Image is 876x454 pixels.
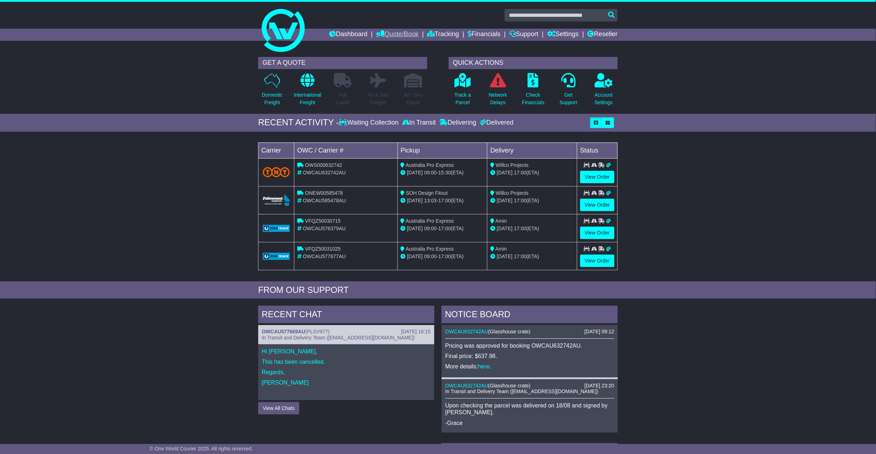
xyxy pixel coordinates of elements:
p: This has been cancelled. [262,358,431,365]
img: Followmont_Transport.png [263,194,290,206]
span: Amin [496,218,507,224]
span: [DATE] [407,198,423,203]
span: 09:00 [424,226,437,231]
span: Amin [496,246,507,252]
span: [DATE] [407,253,423,259]
p: Air / Sea Depot [404,91,423,106]
a: InternationalFreight [293,73,322,110]
a: DomesticFreight [261,73,283,110]
p: Upon checking the parcel was delivered on 18/08 and signed by [PERSON_NAME]. [445,402,614,416]
a: Reseller [588,29,618,41]
a: here [478,363,490,370]
div: (ETA) [490,197,574,204]
span: 17:00 [438,226,451,231]
span: PLSV977 [307,329,328,334]
a: Financials [468,29,501,41]
a: Quote/Book [376,29,419,41]
span: [DATE] [497,170,512,175]
a: View Order [580,255,615,267]
div: QUICK ACTIONS [449,57,618,69]
span: [DATE] [407,226,423,231]
p: Account Settings [595,91,613,106]
a: GetSupport [559,73,578,110]
span: 17:00 [514,226,526,231]
div: - (ETA) [401,225,485,232]
p: Air & Sea Freight [367,91,389,106]
div: RECENT CHAT [258,306,434,325]
span: VFQZ50031025 [305,246,341,252]
span: Australia Pro Express [406,162,454,168]
a: View Order [580,199,615,211]
a: NetworkDelays [488,73,507,110]
span: [DATE] [407,170,423,175]
div: [DATE] 23:20 [584,383,614,389]
button: View All Chats [258,402,299,415]
a: CheckFinancials [522,73,545,110]
div: GET A QUOTE [258,57,427,69]
span: © One World Courier 2025. All rights reserved. [150,446,253,451]
div: FROM OUR SUPPORT [258,285,618,295]
td: Status [577,143,618,158]
p: Check Financials [522,91,545,106]
p: Full Loads [334,91,352,106]
span: 17:00 [438,198,451,203]
span: Australia Pro Express [406,218,454,224]
p: Pricing was approved for booking OWCAU632742AU. [445,342,614,349]
span: Willco Projects [496,190,529,196]
div: - (ETA) [401,169,485,177]
a: AccountSettings [595,73,613,110]
div: ( ) [262,329,431,335]
span: 17:00 [514,198,526,203]
span: VFQZ50030715 [305,218,341,224]
span: In Transit and Delivery Team ([EMAIL_ADDRESS][DOMAIN_NAME]) [445,388,598,394]
a: View Order [580,171,615,183]
div: (ETA) [490,253,574,260]
a: Settings [547,29,579,41]
a: OWCAU577669AU [262,329,305,334]
span: Australia Pro Express [406,246,454,252]
span: 17:00 [438,253,451,259]
span: [DATE] [497,226,512,231]
span: 17:00 [514,170,526,175]
div: (ETA) [490,225,574,232]
div: [DATE] 09:12 [584,329,614,335]
span: SOH Design Fitout [406,190,448,196]
span: Glasshouse crate [490,329,529,334]
span: 15:30 [438,170,451,175]
p: International Freight [294,91,321,106]
span: OWCAU585478AU [303,198,346,203]
p: Regards, [262,369,431,376]
span: In Transit and Delivery Team ([EMAIL_ADDRESS][DOMAIN_NAME]) [262,335,415,340]
p: Domestic Freight [262,91,283,106]
td: OWC / Carrier # [294,143,398,158]
span: OWS000632742 [305,162,342,168]
span: [DATE] [497,198,512,203]
div: In Transit [400,119,438,127]
span: OWCAU576379AU [303,226,346,231]
span: 13:03 [424,198,437,203]
img: GetCarrierServiceLogo [263,253,290,260]
span: 17:00 [514,253,526,259]
div: RECENT ACTIVITY - [258,117,339,128]
a: OWCAU632742AU [445,383,488,388]
div: - (ETA) [401,197,485,204]
a: Tracking [428,29,459,41]
p: Final price: $637.98. [445,353,614,359]
img: TNT_Domestic.png [263,167,290,177]
p: [PERSON_NAME] [262,379,431,386]
span: 09:00 [424,253,437,259]
td: Pickup [398,143,487,158]
a: View Order [580,227,615,239]
div: - (ETA) [401,253,485,260]
p: More details: . [445,363,614,370]
img: GetCarrierServiceLogo [263,225,290,232]
a: OWCAU632742AU [445,329,488,334]
span: OWCAU577677AU [303,253,346,259]
div: [DATE] 16:15 [401,329,431,335]
div: NOTICE BOARD [442,306,618,325]
p: Get Support [560,91,577,106]
p: Track a Parcel [454,91,471,106]
p: -Grace [445,420,614,426]
p: Network Delays [489,91,507,106]
div: ( ) [445,329,614,335]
